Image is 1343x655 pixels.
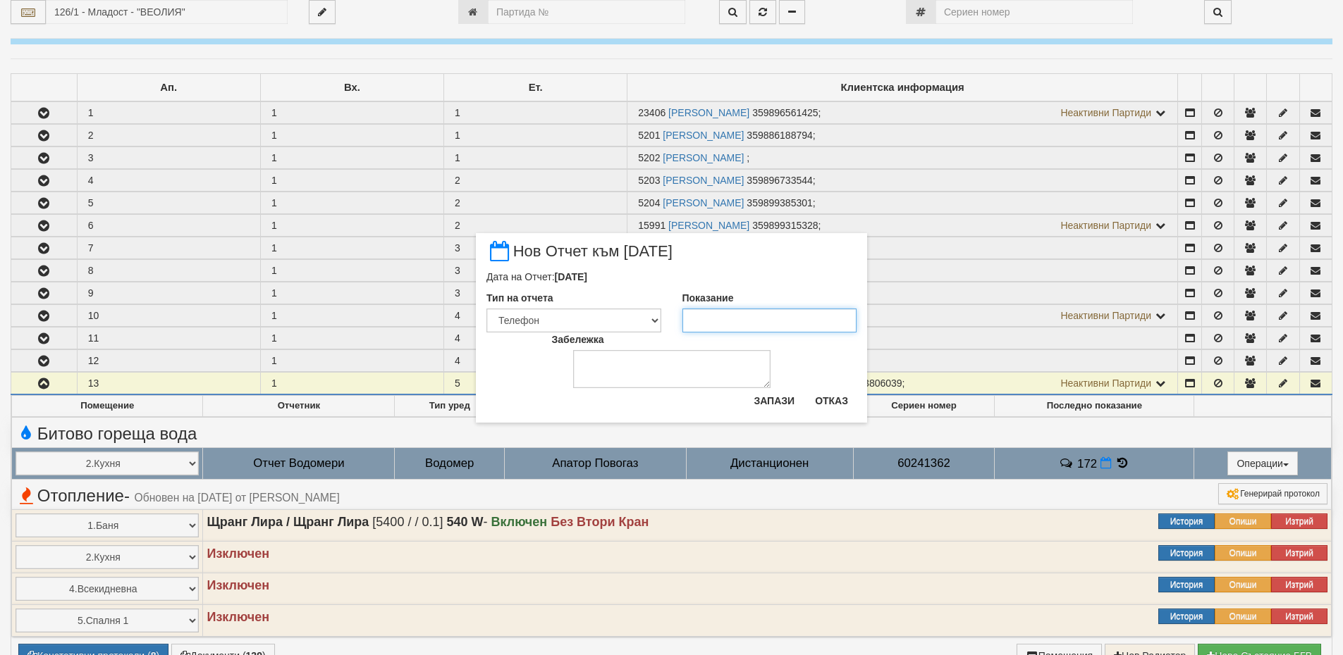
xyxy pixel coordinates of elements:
span: Нов Отчет към [DATE] [486,244,673,270]
button: Запази [745,389,803,412]
label: Показание [682,291,734,305]
label: Забележка [552,332,604,347]
b: [DATE] [555,271,587,282]
label: Тип на отчета [486,291,553,305]
button: Отказ [807,389,857,412]
span: Дата на Отчет: [486,271,587,282]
